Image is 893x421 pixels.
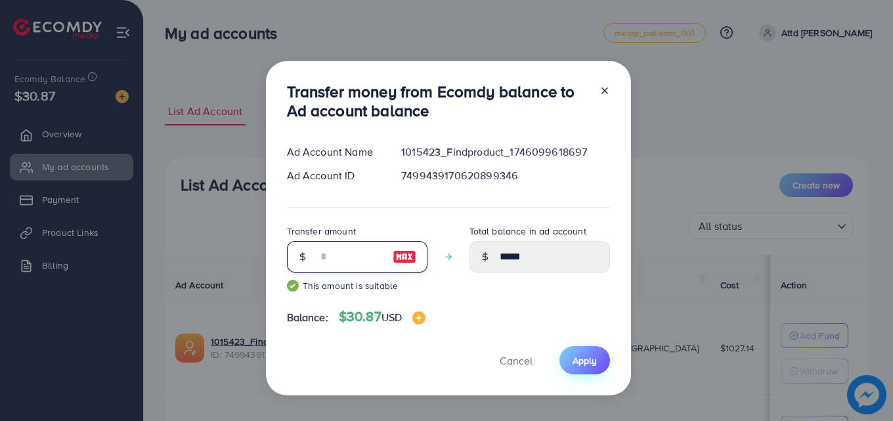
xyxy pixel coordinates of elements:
h4: $30.87 [339,309,425,325]
div: 1015423_Findproduct_1746099618697 [391,144,620,160]
span: Cancel [500,353,533,368]
div: Ad Account Name [276,144,391,160]
img: guide [287,280,299,292]
small: This amount is suitable [287,279,427,292]
span: USD [381,310,402,324]
button: Apply [559,346,610,374]
span: Apply [573,354,597,367]
div: Ad Account ID [276,168,391,183]
img: image [412,311,425,324]
span: Balance: [287,310,328,325]
label: Total balance in ad account [469,225,586,238]
label: Transfer amount [287,225,356,238]
img: image [393,249,416,265]
button: Cancel [483,346,549,374]
h3: Transfer money from Ecomdy balance to Ad account balance [287,82,589,120]
div: 7499439170620899346 [391,168,620,183]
